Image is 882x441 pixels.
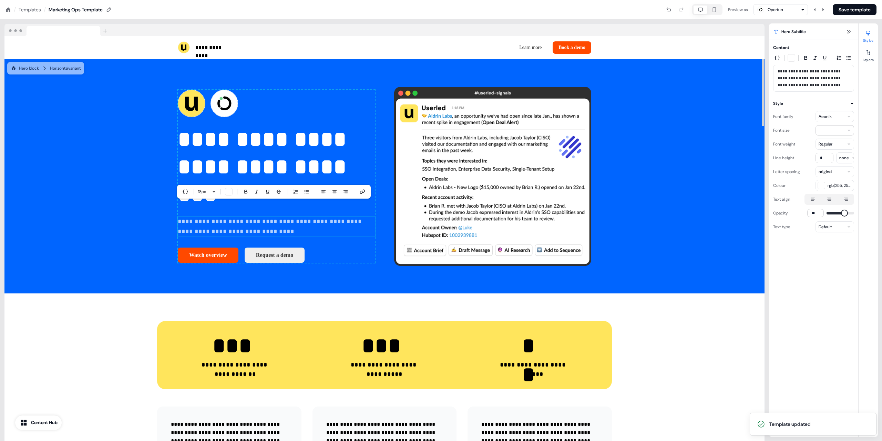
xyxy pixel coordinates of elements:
span: 18 px [198,188,206,195]
div: Opacity [773,208,788,219]
button: Learn more [514,41,547,54]
div: Font size [773,125,790,136]
div: Aeonik [819,113,832,120]
div: Text type [773,221,790,232]
div: Default [819,223,832,230]
div: Letter spacing [773,166,800,177]
div: Hero block [11,65,39,72]
button: Styles [859,28,878,43]
div: / [44,6,46,13]
button: Watch overview [178,248,238,263]
div: Colour [773,180,786,191]
div: Watch overviewRequest a demo [178,248,375,263]
a: Templates [19,6,41,13]
button: Style [773,100,854,107]
div: Preview as [728,6,748,13]
button: Book a demo [553,41,591,54]
div: Line height [773,152,794,163]
div: Content [773,44,789,51]
button: Request a demo [245,248,305,263]
div: Font weight [773,139,795,150]
div: Regular [819,141,832,148]
div: Learn moreBook a demo [387,41,591,54]
span: rgb(255, 255, 255) [828,182,852,189]
button: Save template [833,4,876,15]
button: Layers [859,47,878,62]
button: Oportun [753,4,808,15]
span: Hero Subtitle [781,28,806,35]
div: Style [773,100,783,107]
div: none [839,154,849,161]
div: Oportun [768,6,783,13]
div: original [819,168,832,175]
div: Horizontal variant [50,65,81,72]
img: Browser topbar [4,24,110,36]
div: / [14,6,16,13]
button: Content Hub [15,415,62,430]
button: 18px [195,188,212,196]
button: rgb(255, 255, 255) [816,180,854,191]
div: Template updated [769,421,811,428]
div: Content Hub [31,419,58,426]
img: Image [394,87,591,266]
button: Aeonik [816,111,854,122]
div: Marketing Ops Template [49,6,103,13]
div: Font family [773,111,793,122]
div: Text align [773,194,790,205]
